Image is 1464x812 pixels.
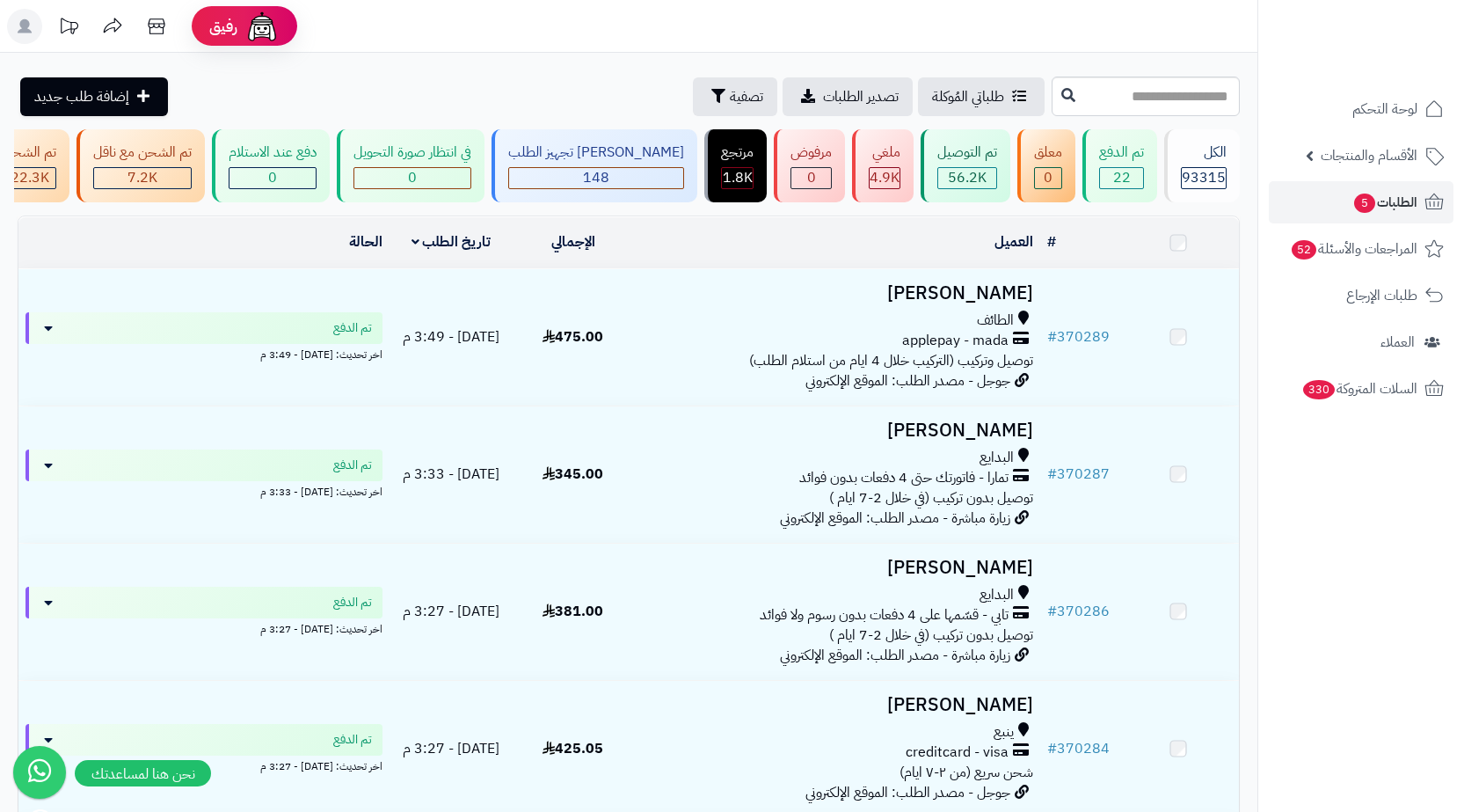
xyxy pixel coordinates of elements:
span: 0 [408,167,417,188]
div: مرتجع [721,143,754,163]
span: [DATE] - 3:27 م [403,738,499,759]
a: الكل93315 [1161,129,1243,202]
a: مرفوض 0 [770,129,849,202]
span: تمارا - فاتورتك حتى 4 دفعات بدون فوائد [799,468,1009,488]
span: # [1047,326,1057,347]
span: [DATE] - 3:49 م [403,326,499,347]
a: [PERSON_NAME] تجهيز الطلب 148 [488,129,701,202]
div: اخر تحديث: [DATE] - 3:49 م [25,344,382,362]
span: تم الدفع [333,731,372,749]
span: 425.05 [543,738,603,759]
span: 22.3K [11,167,49,188]
span: # [1047,601,1057,622]
div: دفع عند الاستلام [229,143,317,163]
div: 0 [354,168,470,188]
span: توصيل بدون تركيب (في خلال 2-7 ايام ) [829,487,1033,508]
span: الطائف [977,311,1014,331]
a: تم التوصيل 56.2K [917,129,1014,202]
span: زيارة مباشرة - مصدر الطلب: الموقع الإلكتروني [780,645,1010,666]
div: [PERSON_NAME] تجهيز الطلب [508,143,684,163]
div: 7223 [94,168,191,188]
h3: [PERSON_NAME] [641,695,1033,715]
span: البدايع [980,585,1014,605]
span: creditcard - visa [906,743,1009,763]
a: لوحة التحكم [1269,88,1453,130]
div: تم الدفع [1099,143,1144,163]
span: [DATE] - 3:27 م [403,601,499,622]
h3: [PERSON_NAME] [641,283,1033,304]
span: تم الدفع [333,319,372,337]
span: تصفية [730,86,763,107]
div: ملغي [869,143,900,163]
span: ينبع [994,722,1014,743]
a: العميل [994,231,1033,252]
a: الحالة [349,231,382,252]
span: شحن سريع (من ٢-٧ ايام) [900,762,1033,783]
a: العملاء [1269,321,1453,363]
span: تم الدفع [333,594,372,611]
span: تم الدفع [333,457,372,474]
a: في انتظار صورة التحويل 0 [333,129,488,202]
span: applepay - mada [902,331,1009,351]
div: 1773 [722,168,753,188]
h3: [PERSON_NAME] [641,421,1033,441]
button: تصفية [693,77,777,116]
span: تصدير الطلبات [823,86,899,107]
span: # [1047,464,1057,485]
div: اخر تحديث: [DATE] - 3:27 م [25,618,382,637]
a: طلباتي المُوكلة [918,77,1045,116]
span: 7.2K [127,167,157,188]
span: إضافة طلب جديد [34,86,129,107]
div: 56187 [938,168,996,188]
span: 475.00 [543,326,603,347]
a: ملغي 4.9K [849,129,917,202]
div: 4934 [870,168,900,188]
span: زيارة مباشرة - مصدر الطلب: الموقع الإلكتروني [780,508,1010,529]
span: البدايع [980,448,1014,468]
span: توصيل وتركيب (التركيب خلال 4 ايام من استلام الطلب) [749,350,1033,371]
span: 330 [1302,379,1336,399]
div: 22346 [4,168,55,188]
a: #370286 [1047,601,1110,622]
div: اخر تحديث: [DATE] - 3:33 م [25,481,382,500]
span: 0 [807,167,816,188]
span: 5 [1353,193,1375,213]
img: ai-face.png [244,9,280,44]
div: اخر تحديث: [DATE] - 3:27 م [25,756,382,774]
div: 148 [509,168,683,188]
div: 0 [1035,168,1061,188]
span: الأقسام والمنتجات [1321,143,1417,168]
span: رفيق [209,16,237,37]
a: الإجمالي [551,231,595,252]
span: لوحة التحكم [1352,97,1417,121]
a: طلبات الإرجاع [1269,274,1453,317]
div: تم التوصيل [937,143,997,163]
span: [DATE] - 3:33 م [403,464,499,485]
a: تم الشحن مع ناقل 7.2K [73,129,208,202]
a: تحديثات المنصة [47,9,91,48]
a: إضافة طلب جديد [20,77,168,116]
div: في انتظار صورة التحويل [353,143,471,163]
span: جوجل - مصدر الطلب: الموقع الإلكتروني [805,782,1010,803]
div: تم الشحن [3,143,56,163]
a: دفع عند الاستلام 0 [208,129,333,202]
span: 22 [1113,167,1131,188]
a: المراجعات والأسئلة52 [1269,228,1453,270]
span: العملاء [1380,330,1415,355]
span: الطلبات [1352,190,1417,215]
div: مرفوض [790,143,832,163]
span: 1.8K [723,167,753,188]
div: الكل [1181,143,1227,163]
span: 4.9K [870,167,900,188]
a: تصدير الطلبات [783,77,913,116]
span: 381.00 [543,601,603,622]
span: تابي - قسّمها على 4 دفعات بدون رسوم ولا فوائد [760,605,1009,625]
a: #370284 [1047,738,1110,759]
a: الطلبات5 [1269,181,1453,223]
a: مرتجع 1.8K [701,129,770,202]
span: 52 [1291,239,1316,260]
h3: [PERSON_NAME] [641,558,1033,578]
span: المراجعات والأسئلة [1290,237,1417,261]
span: 56.2K [948,167,987,188]
a: تاريخ الطلب [412,231,492,252]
